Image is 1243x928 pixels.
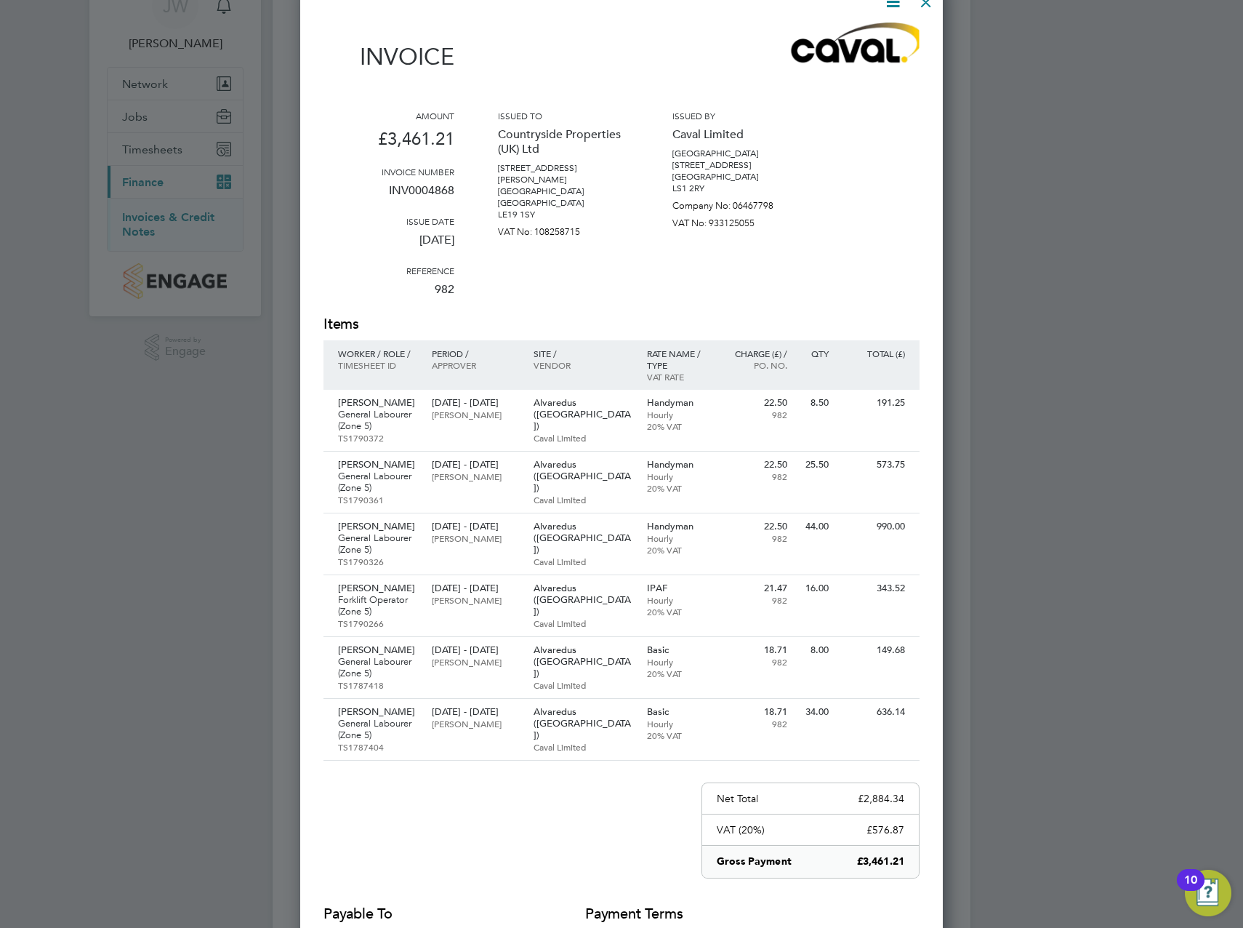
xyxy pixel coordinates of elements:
p: 191.25 [843,397,905,409]
p: General Labourer (Zone 5) [338,471,417,494]
p: Hourly [647,656,710,668]
p: VAT No: 933125055 [672,212,803,229]
p: Alvaredus ([GEOGRAPHIC_DATA]) [534,583,632,617]
p: Countryside Properties (UK) Ltd [498,121,629,162]
p: TS1790266 [338,617,417,629]
p: INV0004868 [323,177,454,215]
p: Caval Limited [672,121,803,148]
p: 21.47 [724,583,787,594]
p: Hourly [647,409,710,420]
p: Po. No. [724,359,787,371]
h2: Items [323,314,920,335]
p: 22.50 [724,397,787,409]
p: 982 [724,594,787,606]
p: Hourly [647,718,710,729]
p: Alvaredus ([GEOGRAPHIC_DATA]) [534,706,632,741]
p: 20% VAT [647,668,710,679]
p: Rate name / type [647,348,710,371]
h3: Amount [323,110,454,121]
p: [PERSON_NAME] [338,521,417,532]
p: [GEOGRAPHIC_DATA] [498,197,629,209]
h3: Issued by [672,110,803,121]
p: Caval Limited [534,494,632,505]
p: IPAF [647,583,710,594]
p: TS1787418 [338,679,417,691]
p: Alvaredus ([GEOGRAPHIC_DATA]) [534,459,632,494]
p: 20% VAT [647,420,710,432]
p: [DATE] - [DATE] [432,397,518,409]
p: Caval Limited [534,556,632,567]
p: [PERSON_NAME] [338,644,417,656]
p: Basic [647,644,710,656]
p: TS1790361 [338,494,417,505]
p: TS1790372 [338,432,417,444]
p: Gross Payment [717,855,792,869]
img: caval-logo-remittance.png [789,23,920,65]
h3: Issued to [498,110,629,121]
p: 8.50 [802,397,829,409]
h3: Invoice number [323,166,454,177]
p: [PERSON_NAME] [432,718,518,729]
p: 982 [323,276,454,314]
p: 982 [724,409,787,420]
p: Net Total [717,792,758,805]
p: Caval Limited [534,617,632,629]
p: LS1 2RY [672,183,803,194]
p: [PERSON_NAME] [432,594,518,606]
h2: Payable to [323,904,542,924]
p: Hourly [647,471,710,482]
p: General Labourer (Zone 5) [338,532,417,556]
p: [PERSON_NAME] [432,471,518,482]
p: 34.00 [802,706,829,718]
p: Handyman [647,397,710,409]
p: £3,461.21 [857,855,904,869]
p: [DATE] - [DATE] [432,583,518,594]
p: Caval Limited [534,679,632,691]
p: [PERSON_NAME] [432,532,518,544]
p: [GEOGRAPHIC_DATA][STREET_ADDRESS] [672,148,803,171]
p: 149.68 [843,644,905,656]
h3: Reference [323,265,454,276]
p: Charge (£) / [724,348,787,359]
p: Alvaredus ([GEOGRAPHIC_DATA]) [534,397,632,432]
h2: Payment terms [585,904,716,924]
p: 18.71 [724,644,787,656]
p: General Labourer (Zone 5) [338,409,417,432]
p: Caval Limited [534,741,632,753]
p: [STREET_ADDRESS][PERSON_NAME] [498,162,629,185]
p: Site / [534,348,632,359]
p: £2,884.34 [858,792,904,805]
p: £576.87 [866,823,904,836]
p: 982 [724,718,787,729]
p: TS1790326 [338,556,417,567]
p: Forklift Operator (Zone 5) [338,594,417,617]
p: 982 [724,656,787,668]
p: Approver [432,359,518,371]
p: 636.14 [843,706,905,718]
p: [GEOGRAPHIC_DATA] [498,185,629,197]
p: [PERSON_NAME] [338,706,417,718]
p: Period / [432,348,518,359]
p: [DATE] - [DATE] [432,644,518,656]
p: 22.50 [724,521,787,532]
p: [PERSON_NAME] [338,583,417,594]
p: LE19 1SY [498,209,629,220]
h3: Issue date [323,215,454,227]
p: Total (£) [843,348,905,359]
p: General Labourer (Zone 5) [338,718,417,741]
p: 343.52 [843,583,905,594]
p: Handyman [647,459,710,471]
div: 10 [1184,880,1197,899]
p: 8.00 [802,644,829,656]
p: [DATE] [323,227,454,265]
p: 990.00 [843,521,905,532]
p: Caval Limited [534,432,632,444]
p: 25.50 [802,459,829,471]
p: VAT No: 108258715 [498,220,629,238]
p: 44.00 [802,521,829,532]
p: 16.00 [802,583,829,594]
p: [DATE] - [DATE] [432,706,518,718]
p: Hourly [647,594,710,606]
p: 20% VAT [647,729,710,741]
p: TS1787404 [338,741,417,753]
